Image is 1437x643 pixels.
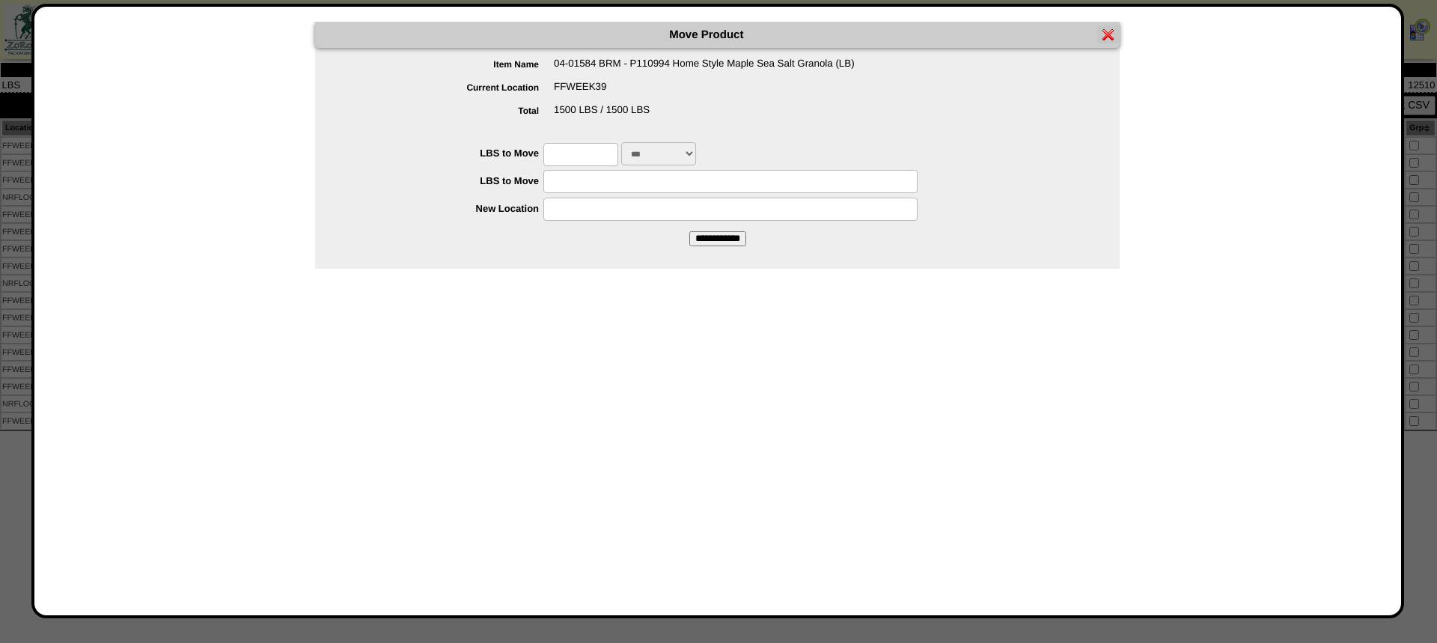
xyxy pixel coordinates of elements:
label: LBS to Move [345,175,543,186]
div: FFWEEK39 [345,81,1120,104]
label: Item Name [345,59,554,70]
div: 04-01584 BRM - P110994 Home Style Maple Sea Salt Granola (LB) [345,58,1120,81]
label: Total [345,106,554,116]
label: LBS to Move [345,147,543,159]
label: Current Location [345,82,554,93]
img: error.gif [1102,28,1114,40]
label: New Location [345,203,543,214]
div: 1500 LBS / 1500 LBS [345,104,1120,127]
div: Move Product [315,22,1120,48]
